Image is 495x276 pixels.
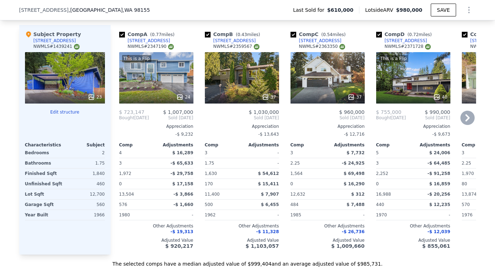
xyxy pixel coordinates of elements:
span: $ 990,000 [425,109,450,115]
div: 1.75 [205,158,241,168]
span: -$ 1,660 [173,202,193,207]
span: $ 855,061 [422,243,450,249]
div: Other Adjustments [119,223,193,229]
span: $980,000 [396,7,423,13]
span: 576 [119,202,127,207]
span: $ 960,000 [339,109,364,115]
div: Comp [205,142,242,148]
div: 2.25 [291,158,326,168]
a: [STREET_ADDRESS] [119,38,170,44]
div: Comp [119,142,156,148]
div: Other Adjustments [376,223,450,229]
span: $ 312 [351,192,365,197]
span: -$ 91,258 [428,171,450,176]
button: Edit structure [25,109,105,115]
span: Lotside ARV [365,6,396,14]
div: This is a Flip [122,55,151,62]
span: 4 [119,150,122,155]
div: [STREET_ADDRESS] [213,38,256,44]
span: 1,564 [291,171,303,176]
span: -$ 26,736 [342,229,365,234]
span: $ 7,732 [347,150,364,155]
span: Bought [119,115,135,121]
span: 0 [376,181,379,186]
div: [STREET_ADDRESS] [299,38,342,44]
span: Bought [376,115,392,121]
div: Characteristics [25,142,65,148]
div: 1,840 [66,169,105,179]
span: $ 7,907 [261,192,279,197]
span: $ 16,859 [429,181,450,186]
span: 0.54 [323,32,333,37]
span: 3 [205,150,208,155]
span: -$ 11,328 [256,229,279,234]
span: 0 [119,181,122,186]
div: 40 [433,94,447,101]
span: $ 69,498 [344,171,365,176]
div: Comp A [119,31,177,38]
span: $ 1,103,057 [246,243,279,249]
span: ( miles) [405,32,435,37]
div: NWMLS # 1439241 [34,44,80,50]
span: -$ 19,313 [171,229,193,234]
div: Bedrooms [25,148,64,158]
a: [STREET_ADDRESS] [205,38,256,44]
span: 12,632 [291,192,305,197]
button: SAVE [431,4,456,16]
span: $ 1,030,000 [249,109,279,115]
span: $ 12,235 [429,202,450,207]
span: $ 24,006 [429,150,450,155]
span: 2,252 [376,171,388,176]
div: Finished Sqft [25,169,64,179]
div: [DATE] [376,115,406,121]
div: Subject Property [25,31,81,38]
span: 484 [291,202,299,207]
span: -$ 20,256 [428,192,450,197]
span: $ 6,455 [261,202,279,207]
span: -$ 3,866 [173,192,193,197]
a: [STREET_ADDRESS] [376,38,427,44]
div: Adjustments [156,142,193,148]
div: 1985 [291,210,326,220]
div: Subject [65,142,105,148]
span: 3 [462,150,465,155]
span: Last Sold for [293,6,327,14]
span: -$ 64,485 [428,161,450,166]
div: Bathrooms [25,158,64,168]
div: Lot Sqft [25,189,64,199]
div: Comp C [291,31,349,38]
div: Appreciation [376,124,450,129]
span: -$ 12,716 [344,132,365,137]
div: Adjustments [242,142,279,148]
span: Sold [DATE] [205,115,279,121]
div: 560 [66,200,105,210]
span: $ 920,217 [165,243,193,249]
img: NWMLS Logo [254,44,259,50]
div: Comp [376,142,413,148]
div: Adjusted Value [376,237,450,243]
span: , WA 98155 [123,7,150,13]
span: $ 15,411 [258,181,279,186]
span: [STREET_ADDRESS] [19,6,69,14]
span: 5 [376,150,379,155]
span: ( miles) [233,32,263,37]
button: Show Options [462,3,476,17]
span: , [GEOGRAPHIC_DATA] [69,6,150,14]
div: NWMLS # 2363350 [299,44,345,50]
span: -$ 29,758 [171,171,193,176]
span: 0.72 [409,32,419,37]
span: 170 [205,181,213,186]
div: This is a Flip [379,55,408,62]
span: 1,630 [205,171,217,176]
div: [STREET_ADDRESS] [385,38,427,44]
span: -$ 65,633 [171,161,193,166]
div: 37 [262,94,276,101]
span: -$ 12,039 [428,229,450,234]
span: 1,972 [119,171,131,176]
div: Adjustments [413,142,450,148]
span: $610,000 [327,6,354,14]
span: 16,988 [376,192,391,197]
div: Year Built [25,210,64,220]
div: Adjusted Value [119,237,193,243]
span: Sold [DATE] [149,115,193,121]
